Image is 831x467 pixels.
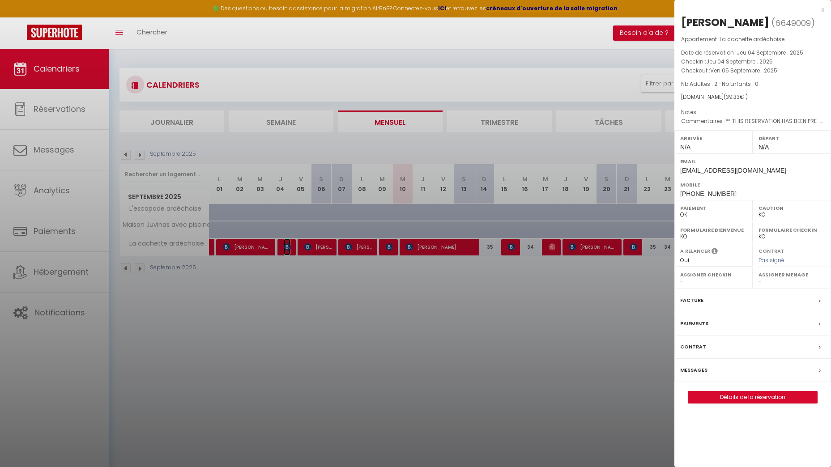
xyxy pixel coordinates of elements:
[674,4,824,15] div: x
[681,108,824,117] p: Notes :
[680,157,825,166] label: Email
[759,256,784,264] span: Pas signé
[759,247,784,253] label: Contrat
[680,190,737,197] span: [PHONE_NUMBER]
[712,247,718,257] i: Sélectionner OUI si vous souhaiter envoyer les séquences de messages post-checkout
[680,225,747,234] label: Formulaire Bienvenue
[681,48,824,57] p: Date de réservation :
[724,93,748,101] span: ( € )
[681,93,824,102] div: [DOMAIN_NAME]
[759,225,825,234] label: Formulaire Checkin
[680,180,825,189] label: Mobile
[688,391,818,403] button: Détails de la réservation
[680,204,747,212] label: Paiement
[681,80,759,88] span: Nb Adultes : 2 -
[759,134,825,143] label: Départ
[680,342,706,352] label: Contrat
[722,80,759,88] span: Nb Enfants : 0
[759,144,769,151] span: N/A
[680,296,703,305] label: Facture
[681,117,824,126] p: Commentaires :
[681,66,824,75] p: Checkout :
[710,67,777,74] span: Ven 05 Septembre . 2025
[775,17,811,29] span: 6649009
[759,270,825,279] label: Assigner Menage
[680,270,747,279] label: Assigner Checkin
[680,247,710,255] label: A relancer
[720,35,784,43] span: La cachette ardéchoise
[680,144,690,151] span: N/A
[681,35,824,44] p: Appartement :
[699,108,702,116] span: -
[737,49,803,56] span: Jeu 04 Septembre . 2025
[681,15,769,30] div: [PERSON_NAME]
[680,365,707,375] label: Messages
[771,17,815,29] span: ( )
[7,4,34,30] button: Ouvrir le widget de chat LiveChat
[726,93,740,101] span: 39.33
[680,134,747,143] label: Arrivée
[680,319,708,328] label: Paiements
[759,204,825,212] label: Caution
[681,57,824,66] p: Checkin :
[688,391,817,403] a: Détails de la réservation
[706,58,773,65] span: Jeu 04 Septembre . 2025
[680,167,786,174] span: [EMAIL_ADDRESS][DOMAIN_NAME]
